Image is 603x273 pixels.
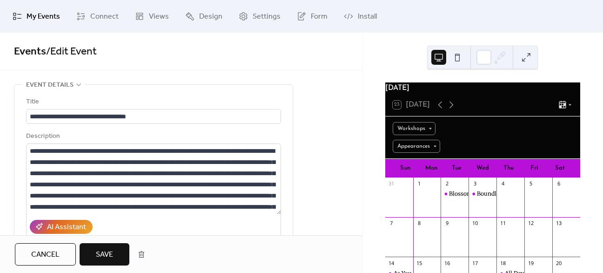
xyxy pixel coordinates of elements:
div: 20 [555,259,562,266]
span: Design [199,11,222,22]
a: Settings [232,4,288,29]
a: Views [128,4,176,29]
div: 19 [527,259,534,266]
div: 10 [471,220,478,227]
div: 4 [499,180,506,187]
div: 14 [388,259,395,266]
div: Tue [444,159,469,177]
div: Blossoming with Sissification [441,190,469,198]
div: Sat [547,159,573,177]
div: AI Assistant [47,222,86,233]
div: Thu [496,159,521,177]
button: AI Assistant [30,220,93,234]
div: 1 [416,180,423,187]
div: Wed [470,159,496,177]
div: Title [26,96,279,108]
div: 13 [555,220,562,227]
span: / Edit Event [46,41,97,62]
div: 15 [416,259,423,266]
div: Blossoming with Sissification [449,190,530,198]
div: 5 [527,180,534,187]
div: 3 [471,180,478,187]
span: Event details [26,80,74,91]
div: 9 [443,220,450,227]
div: 17 [471,259,478,266]
div: [DATE] [385,82,580,94]
div: 7 [388,220,395,227]
div: 2 [443,180,450,187]
span: Views [149,11,169,22]
a: Events [14,41,46,62]
a: Install [337,4,384,29]
a: Connect [69,4,126,29]
div: 6 [555,180,562,187]
a: Form [290,4,335,29]
span: Connect [90,11,119,22]
div: 12 [527,220,534,227]
span: Install [358,11,377,22]
span: Form [311,11,328,22]
div: 16 [443,259,450,266]
div: Fri [521,159,547,177]
span: Settings [253,11,281,22]
span: Cancel [31,249,60,260]
div: Description [26,131,279,142]
span: My Events [27,11,60,22]
a: My Events [6,4,67,29]
div: Sun [393,159,418,177]
button: Cancel [15,243,76,266]
div: 31 [388,180,395,187]
span: Save [96,249,113,260]
div: 8 [416,220,423,227]
div: Boundless Creativity: Innovative Ways to Use Rope in Play [469,190,496,198]
div: 11 [499,220,506,227]
a: Design [178,4,229,29]
div: Mon [418,159,444,177]
button: Save [80,243,129,266]
div: 18 [499,259,506,266]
